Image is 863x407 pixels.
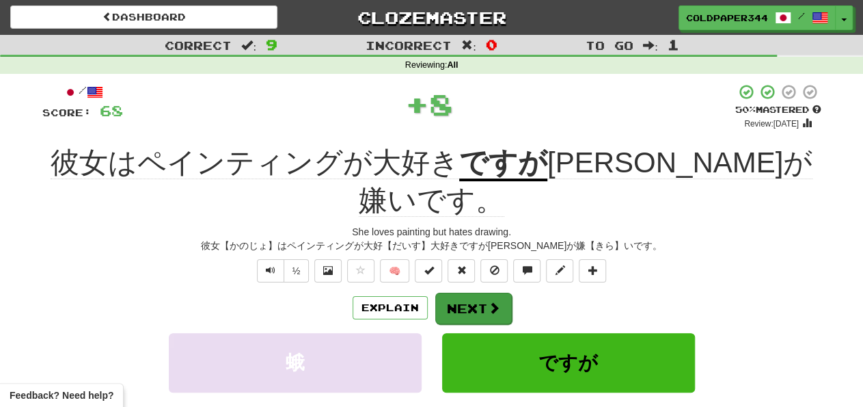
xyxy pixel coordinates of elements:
button: Add to collection (alt+a) [579,259,606,283]
a: Clozemaster [298,5,565,29]
div: Text-to-speech controls [254,259,310,283]
button: Show image (alt+x) [314,259,342,283]
button: Ignore sentence (alt+i) [480,259,508,283]
span: 彼女はペインティングが大好き [51,146,459,179]
button: 🧠 [380,259,409,283]
a: ColdPaper344 / [679,5,836,30]
button: Set this sentence to 100% Mastered (alt+m) [415,259,442,283]
span: : [461,40,476,51]
button: 蛾 [169,333,422,393]
button: Reset to 0% Mastered (alt+r) [448,259,475,283]
span: 9 [266,36,277,53]
button: ですが [442,333,695,393]
span: 蛾 [286,352,305,373]
div: Mastered [735,104,821,116]
span: 1 [668,36,679,53]
span: ですが [538,352,598,373]
span: Correct [165,38,232,52]
button: Favorite sentence (alt+f) [347,259,374,283]
button: Play sentence audio (ctl+space) [257,259,284,283]
span: Score: [42,107,92,118]
div: She loves painting but hates drawing. [42,225,821,239]
button: ½ [284,259,310,283]
span: 8 [429,87,453,121]
span: [PERSON_NAME]が嫌いです。 [359,146,812,217]
u: ですが [459,146,547,181]
span: 68 [100,102,123,119]
span: : [643,40,658,51]
a: Dashboard [10,5,277,29]
small: Review: [DATE] [744,119,799,129]
span: ColdPaper344 [686,12,768,24]
div: / [42,83,123,101]
span: Incorrect [366,38,452,52]
button: Explain [353,296,428,319]
button: Edit sentence (alt+d) [546,259,573,283]
strong: All [447,60,458,70]
div: 彼女【かのじょ】はペインティングが大好【だいす】大好きですが[PERSON_NAME]が嫌【きら】いです。 [42,239,821,252]
span: To go [586,38,633,52]
span: / [798,11,805,21]
span: : [241,40,256,51]
button: Discuss sentence (alt+u) [513,259,540,283]
span: Open feedback widget [10,389,113,402]
button: Next [435,293,512,324]
span: + [405,83,429,124]
span: 0 [486,36,497,53]
span: 50 % [735,104,756,115]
